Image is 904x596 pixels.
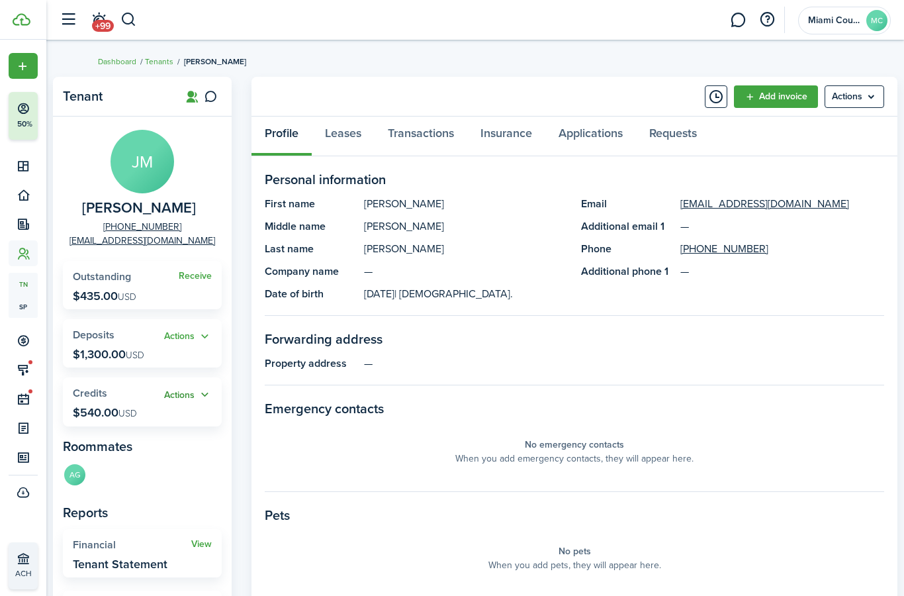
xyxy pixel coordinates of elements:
[73,269,131,284] span: Outstanding
[17,119,33,130] p: 50%
[364,241,568,257] panel-main-description: [PERSON_NAME]
[73,385,107,401] span: Credits
[73,558,167,571] widget-stats-description: Tenant Statement
[9,542,38,589] a: ACH
[808,16,861,25] span: Miami Court Cottages LLC / Swindell Mobile Home Park LLC / Crossroads Motel LLC
[13,13,30,26] img: TenantCloud
[488,558,661,572] panel-main-placeholder-description: When you add pets, they will appear here.
[265,219,357,234] panel-main-title: Middle name
[63,503,222,522] panel-main-subtitle: Reports
[179,271,212,281] a: Receive
[394,286,513,301] span: | [DEMOGRAPHIC_DATA].
[312,117,375,156] a: Leases
[145,56,173,68] a: Tenants
[636,117,710,156] a: Requests
[265,264,357,279] panel-main-title: Company name
[92,20,114,32] span: +99
[118,290,136,304] span: USD
[455,452,694,466] panel-main-placeholder-description: When you add emergency contacts, they will appear here.
[364,356,884,372] panel-main-description: —
[467,117,545,156] a: Insurance
[82,200,196,217] span: Joann Martinez
[265,286,357,302] panel-main-title: Date of birth
[9,273,38,295] a: tn
[545,117,636,156] a: Applications
[364,196,568,212] panel-main-description: [PERSON_NAME]
[9,92,118,140] button: 50%
[73,406,137,419] p: $540.00
[118,407,137,421] span: USD
[756,9,778,31] button: Open resource center
[725,3,750,37] a: Messaging
[164,329,212,344] button: Actions
[825,85,884,108] button: Open menu
[73,539,191,551] widget-stats-title: Financial
[98,56,136,68] a: Dashboard
[265,399,884,419] panel-main-section-title: Emergency contacts
[184,56,246,68] span: [PERSON_NAME]
[866,10,887,31] avatar-text: MC
[63,463,87,489] a: AG
[734,85,818,108] a: Add invoice
[164,387,212,403] button: Actions
[705,85,727,108] button: Timeline
[15,568,93,579] p: ACH
[581,241,674,257] panel-main-title: Phone
[191,539,212,550] a: View
[375,117,467,156] a: Transactions
[164,329,212,344] button: Open menu
[581,196,674,212] panel-main-title: Email
[265,170,884,189] panel-main-section-title: Personal information
[825,85,884,108] menu-btn: Actions
[164,387,212,403] button: Open menu
[581,219,674,234] panel-main-title: Additional email 1
[63,436,222,456] panel-main-subtitle: Roommates
[525,438,624,452] panel-main-placeholder-title: No emergency contacts
[581,264,674,279] panel-main-title: Additional phone 1
[265,329,884,349] panel-main-section-title: Forwarding address
[680,241,768,257] a: [PHONE_NUMBER]
[86,3,111,37] a: Notifications
[120,9,137,31] button: Search
[364,219,568,234] panel-main-description: [PERSON_NAME]
[63,89,169,104] panel-main-title: Tenant
[265,196,357,212] panel-main-title: First name
[73,327,114,342] span: Deposits
[364,286,568,302] panel-main-description: [DATE]
[680,196,849,212] a: [EMAIL_ADDRESS][DOMAIN_NAME]
[559,544,591,558] panel-main-placeholder-title: No pets
[265,356,357,372] panel-main-title: Property address
[364,264,568,279] panel-main-description: —
[56,7,81,32] button: Open sidebar
[103,220,181,234] a: [PHONE_NUMBER]
[69,234,215,248] a: [EMAIL_ADDRESS][DOMAIN_NAME]
[73,348,144,361] p: $1,300.00
[265,241,357,257] panel-main-title: Last name
[9,53,38,79] button: Open menu
[64,464,85,485] avatar-text: AG
[9,295,38,318] a: sp
[265,505,884,525] panel-main-section-title: Pets
[73,289,136,303] p: $435.00
[111,130,174,193] avatar-text: JM
[126,348,144,362] span: USD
